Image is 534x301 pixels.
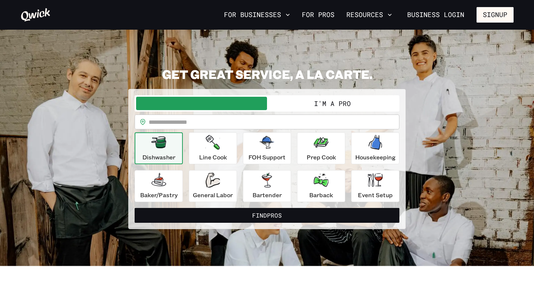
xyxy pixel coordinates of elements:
[355,153,396,162] p: Housekeeping
[135,208,399,223] button: FindPros
[189,170,237,202] button: General Labor
[136,97,267,110] button: I'm a Business
[128,67,406,82] h2: GET GREAT SERVICE, A LA CARTE.
[199,153,227,162] p: Line Cook
[135,170,183,202] button: Baker/Pastry
[253,191,282,199] p: Bartender
[297,132,345,164] button: Prep Cook
[343,9,395,21] button: Resources
[243,132,291,164] button: FOH Support
[243,170,291,202] button: Bartender
[142,153,175,162] p: Dishwasher
[351,132,399,164] button: Housekeeping
[351,170,399,202] button: Event Setup
[267,97,398,110] button: I'm a Pro
[193,191,233,199] p: General Labor
[358,191,393,199] p: Event Setup
[297,170,345,202] button: Barback
[140,191,178,199] p: Baker/Pastry
[401,7,471,23] a: Business Login
[189,132,237,164] button: Line Cook
[299,9,337,21] a: For Pros
[135,132,183,164] button: Dishwasher
[477,7,514,23] button: Signup
[221,9,293,21] button: For Businesses
[307,153,336,162] p: Prep Cook
[248,153,286,162] p: FOH Support
[309,191,333,199] p: Barback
